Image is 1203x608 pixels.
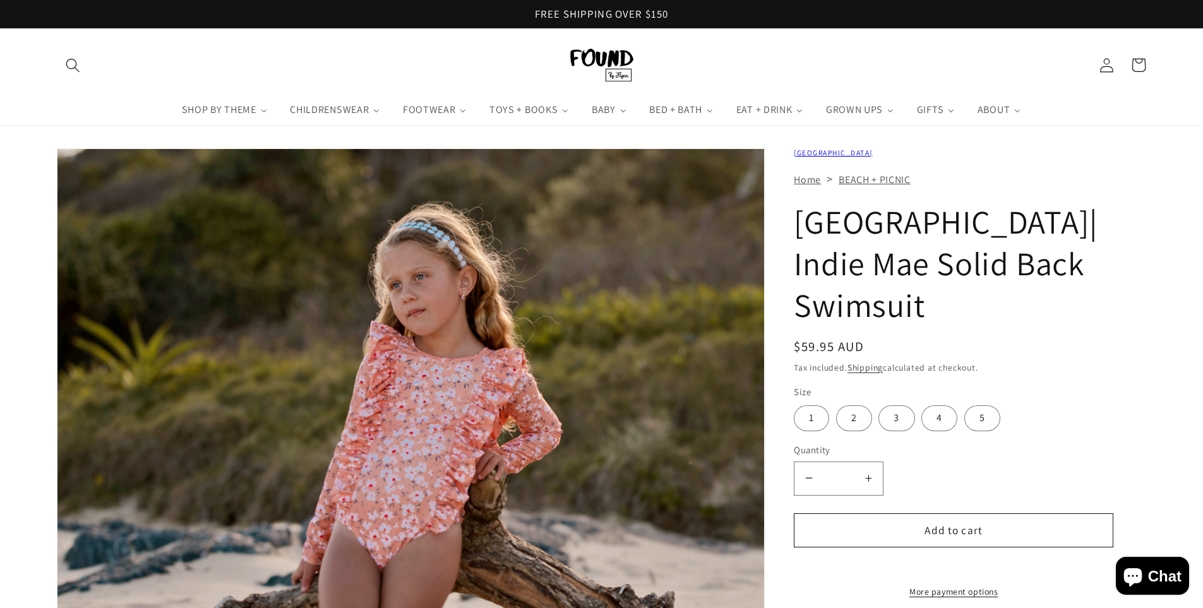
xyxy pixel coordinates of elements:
a: BED + BATH [638,95,725,125]
span: FOOTWEAR [400,104,457,116]
inbox-online-store-chat: Shopify online store chat [1112,557,1193,598]
label: 3 [878,405,914,431]
a: SHOP BY THEME [171,95,279,125]
label: 2 [836,405,872,431]
span: GROWN UPS [823,104,884,116]
span: $59.95 AUD [794,338,864,355]
span: BED + BATH [647,104,703,116]
label: Quantity [794,443,1063,456]
a: Home [794,173,821,186]
a: GIFTS [906,95,966,125]
span: TOYS + BOOKS [487,104,559,116]
a: [GEOGRAPHIC_DATA] [794,148,872,157]
label: 4 [921,405,957,431]
legend: Size [794,385,812,398]
span: > [827,171,833,186]
a: BABY [580,95,638,125]
span: GIFTS [914,104,945,116]
span: EAT + DRINK [734,104,794,116]
summary: Search [57,49,89,81]
label: 1 [794,405,829,431]
a: FOOTWEAR [392,95,478,125]
a: More payment options [794,586,1113,599]
img: FOUND By Flynn logo [570,49,633,81]
label: 5 [964,405,1000,431]
a: ABOUT [966,95,1032,125]
a: GROWN UPS [815,95,906,125]
span: ABOUT [975,104,1011,116]
div: Tax included. calculated at checkout. [794,361,1146,374]
h1: [GEOGRAPHIC_DATA]| Indie Mae Solid Back Swimsuit [794,201,1146,326]
a: TOYS + BOOKS [478,95,580,125]
button: Add to cart [794,513,1113,547]
a: EAT + DRINK [725,95,815,125]
span: CHILDRENSWEAR [287,104,370,116]
span: BABY [589,104,617,116]
a: CHILDRENSWEAR [279,95,392,125]
span: SHOP BY THEME [179,104,258,116]
a: BEACH + PICNIC [839,173,911,186]
a: Shipping [847,362,883,373]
